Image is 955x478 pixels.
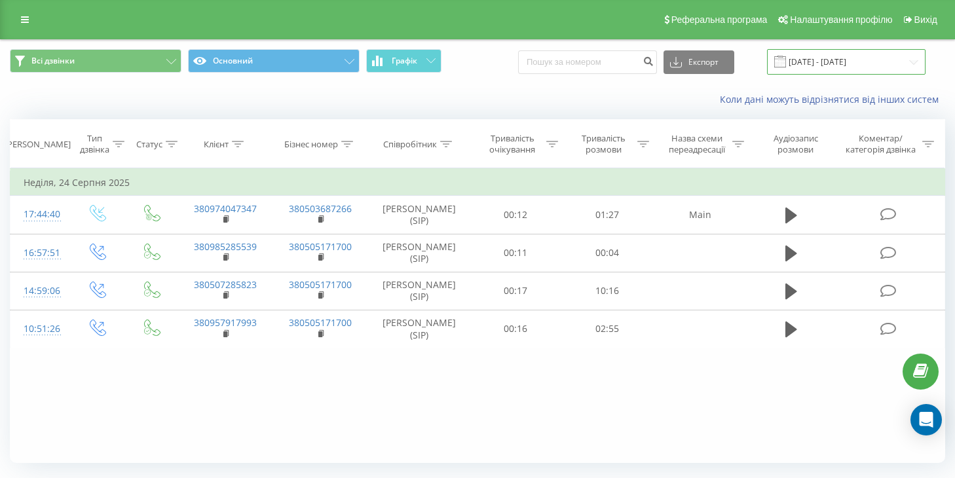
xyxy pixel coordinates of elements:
[366,49,441,73] button: Графік
[664,133,729,155] div: Назва схеми переадресації
[470,196,561,234] td: 00:12
[31,56,75,66] span: Всі дзвінки
[518,50,657,74] input: Пошук за номером
[720,93,945,105] a: Коли дані можуть відрізнятися вiд інших систем
[284,139,338,150] div: Бізнес номер
[383,139,437,150] div: Співробітник
[664,50,734,74] button: Експорт
[652,196,747,234] td: Main
[10,170,945,196] td: Неділя, 24 Серпня 2025
[204,139,229,150] div: Клієнт
[561,272,652,310] td: 10:16
[194,240,257,253] a: 380985285539
[482,133,543,155] div: Тривалість очікування
[914,14,937,25] span: Вихід
[289,278,352,291] a: 380505171700
[842,133,919,155] div: Коментар/категорія дзвінка
[289,240,352,253] a: 380505171700
[24,316,56,342] div: 10:51:26
[24,278,56,304] div: 14:59:06
[194,202,257,215] a: 380974047347
[470,234,561,272] td: 00:11
[561,234,652,272] td: 00:04
[561,196,652,234] td: 01:27
[910,404,942,435] div: Open Intercom Messenger
[368,272,470,310] td: [PERSON_NAME] (SIP)
[194,278,257,291] a: 380507285823
[289,202,352,215] a: 380503687266
[368,234,470,272] td: [PERSON_NAME] (SIP)
[561,310,652,348] td: 02:55
[194,316,257,329] a: 380957917993
[790,14,892,25] span: Налаштування профілю
[368,310,470,348] td: [PERSON_NAME] (SIP)
[289,316,352,329] a: 380505171700
[368,196,470,234] td: [PERSON_NAME] (SIP)
[136,139,162,150] div: Статус
[24,240,56,266] div: 16:57:51
[5,139,71,150] div: [PERSON_NAME]
[470,272,561,310] td: 00:17
[671,14,768,25] span: Реферальна програма
[10,49,181,73] button: Всі дзвінки
[470,310,561,348] td: 00:16
[759,133,832,155] div: Аудіозапис розмови
[188,49,360,73] button: Основний
[392,56,417,65] span: Графік
[80,133,109,155] div: Тип дзвінка
[24,202,56,227] div: 17:44:40
[573,133,634,155] div: Тривалість розмови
